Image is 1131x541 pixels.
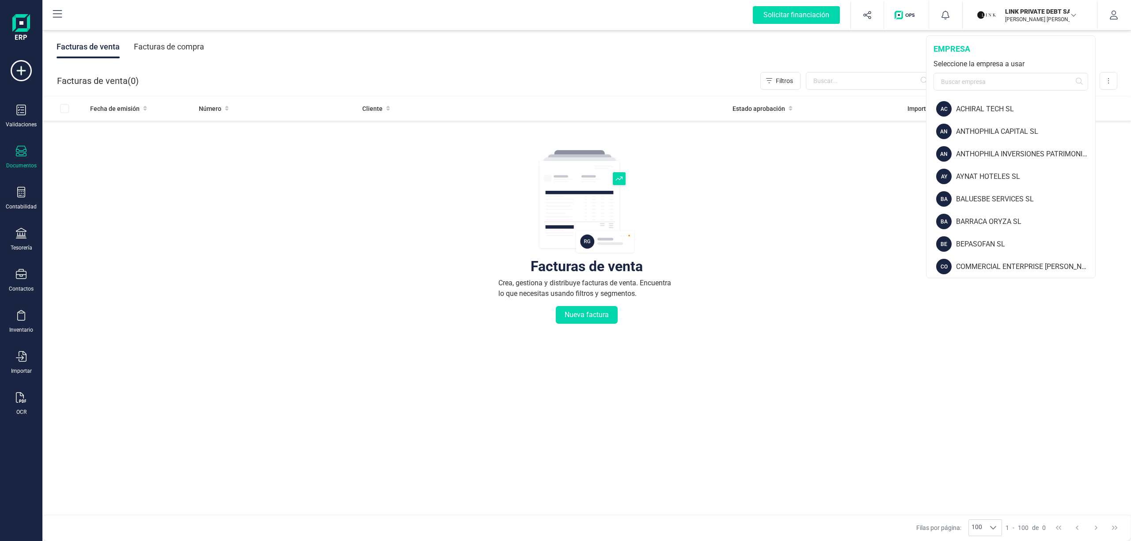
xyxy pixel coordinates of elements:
div: Inventario [9,326,33,333]
span: Fecha de emisión [90,104,140,113]
button: Next Page [1088,519,1104,536]
button: LILINK PRIVATE DEBT SA[PERSON_NAME] [PERSON_NAME] [973,1,1086,29]
div: BA [936,214,952,229]
div: Contabilidad [6,203,37,210]
div: - [1006,523,1046,532]
span: 100 [1018,523,1029,532]
span: Cliente [362,104,383,113]
div: BALUESBE SERVICES SL [956,194,1095,204]
div: CO [936,259,952,274]
input: Buscar... [806,72,933,90]
div: ANTHOPHILA INVERSIONES PATRIMONIALES SL [956,149,1095,159]
div: ANTHOPHILA CAPITAL SL [956,126,1095,137]
div: Facturas de venta [57,35,120,58]
div: Facturas de venta [531,262,643,271]
button: Filtros [760,72,801,90]
span: Número [199,104,221,113]
div: Facturas de venta ( ) [57,72,139,90]
button: Logo de OPS [889,1,923,29]
img: LI [977,5,996,25]
div: AN [936,146,952,162]
div: Importar [11,367,32,375]
div: Seleccione la empresa a usar [934,59,1088,69]
div: Crea, gestiona y distribuye facturas de venta. Encuentra lo que necesitas usando filtros y segmen... [498,278,675,299]
div: Validaciones [6,121,37,128]
p: [PERSON_NAME] [PERSON_NAME] [1005,16,1076,23]
div: BEPASOFAN SL [956,239,1095,250]
span: Estado aprobación [732,104,785,113]
input: Buscar empresa [934,73,1088,91]
span: de [1032,523,1039,532]
div: COMMERCIAL ENTERPRISE [PERSON_NAME] [956,261,1095,272]
button: First Page [1050,519,1067,536]
img: Logo de OPS [895,11,918,19]
div: AY [936,169,952,184]
button: Last Page [1106,519,1123,536]
div: Solicitar financiación [753,6,840,24]
button: Nueva factura [556,306,618,324]
div: empresa [934,43,1088,55]
div: BA [936,191,952,207]
img: img-empty-table.svg [538,149,635,255]
div: AYNAT HOTELES SL [956,171,1095,182]
span: 100 [969,520,985,536]
span: Importe [907,104,930,113]
div: AC [936,101,952,117]
img: Logo Finanedi [12,14,30,42]
div: Documentos [6,162,37,169]
p: LINK PRIVATE DEBT SA [1005,7,1076,16]
span: 1 [1006,523,1009,532]
div: BE [936,236,952,252]
span: 0 [131,75,136,87]
div: Contactos [9,285,34,292]
div: AN [936,124,952,139]
div: BARRACA ORYZA SL [956,216,1095,227]
div: Tesorería [11,244,32,251]
span: Filtros [776,76,793,85]
div: Facturas de compra [134,35,204,58]
button: Solicitar financiación [742,1,850,29]
div: OCR [16,409,27,416]
div: Filas por página: [916,519,1002,536]
span: 0 [1042,523,1046,532]
div: ACHIRAL TECH SL [956,104,1095,114]
button: Previous Page [1069,519,1085,536]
